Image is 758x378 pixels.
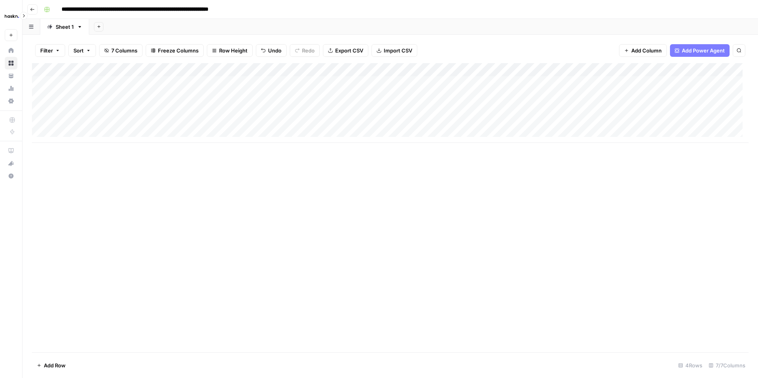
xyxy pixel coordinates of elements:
[5,69,17,82] a: Your Data
[384,47,412,54] span: Import CSV
[5,82,17,95] a: Usage
[682,47,725,54] span: Add Power Agent
[5,9,19,23] img: Haskn Logo
[705,359,749,372] div: 7/7 Columns
[40,19,89,35] a: Sheet 1
[335,47,363,54] span: Export CSV
[619,44,667,57] button: Add Column
[99,44,143,57] button: 7 Columns
[371,44,417,57] button: Import CSV
[5,157,17,170] button: What's new?
[219,47,248,54] span: Row Height
[5,170,17,182] button: Help + Support
[32,359,70,372] button: Add Row
[5,157,17,169] div: What's new?
[5,6,17,26] button: Workspace: Haskn
[158,47,199,54] span: Freeze Columns
[5,95,17,107] a: Settings
[73,47,84,54] span: Sort
[670,44,730,57] button: Add Power Agent
[5,57,17,69] a: Browse
[207,44,253,57] button: Row Height
[5,44,17,57] a: Home
[631,47,662,54] span: Add Column
[256,44,287,57] button: Undo
[675,359,705,372] div: 4 Rows
[111,47,137,54] span: 7 Columns
[44,361,66,369] span: Add Row
[5,144,17,157] a: AirOps Academy
[323,44,368,57] button: Export CSV
[35,44,65,57] button: Filter
[68,44,96,57] button: Sort
[302,47,315,54] span: Redo
[40,47,53,54] span: Filter
[56,23,74,31] div: Sheet 1
[146,44,204,57] button: Freeze Columns
[290,44,320,57] button: Redo
[268,47,281,54] span: Undo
